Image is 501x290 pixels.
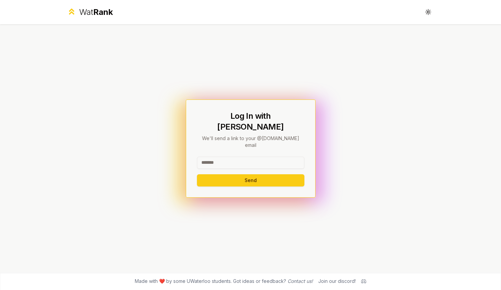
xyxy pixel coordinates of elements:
a: Contact us! [287,278,313,284]
div: Wat [79,7,113,18]
h1: Log In with [PERSON_NAME] [197,111,304,132]
div: Join our discord! [318,278,356,285]
span: Made with ❤️ by some UWaterloo students. Got ideas or feedback? [135,278,313,285]
a: WatRank [67,7,113,18]
span: Rank [93,7,113,17]
button: Send [197,174,304,186]
p: We'll send a link to your @[DOMAIN_NAME] email [197,135,304,149]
